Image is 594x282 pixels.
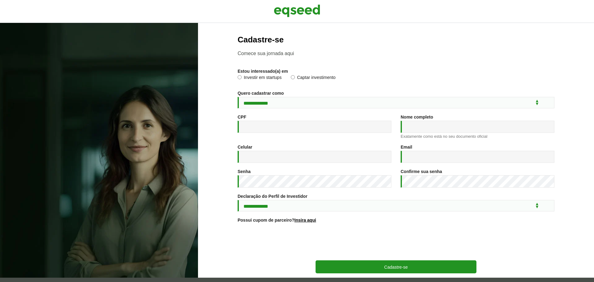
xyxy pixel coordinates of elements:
iframe: reCAPTCHA [349,230,443,254]
label: Email [401,145,412,149]
label: Senha [238,169,251,174]
button: Cadastre-se [316,260,476,273]
label: Celular [238,145,252,149]
label: Investir em startups [238,75,282,81]
label: Captar investimento [291,75,336,81]
label: Estou interessado(a) em [238,69,288,73]
img: EqSeed Logo [274,3,320,19]
label: Possui cupom de parceiro? [238,218,316,222]
label: Nome completo [401,115,433,119]
label: Declaração do Perfil de Investidor [238,194,308,198]
input: Investir em startups [238,75,242,79]
label: CPF [238,115,246,119]
label: Confirme sua senha [401,169,442,174]
a: Insira aqui [295,218,316,222]
div: Exatamente como está no seu documento oficial [401,134,554,138]
h2: Cadastre-se [238,35,554,44]
input: Captar investimento [291,75,295,79]
p: Comece sua jornada aqui [238,50,554,56]
label: Quero cadastrar como [238,91,284,95]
